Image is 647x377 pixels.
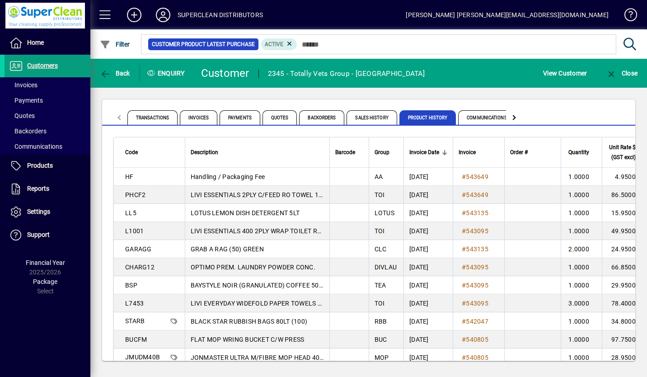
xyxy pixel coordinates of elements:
span: BUC [375,336,387,343]
span: Package [33,278,57,285]
span: Handling / Packaging Fee [191,173,265,180]
span: Products [27,162,53,169]
a: Products [5,155,90,177]
button: Close [604,65,640,81]
span: Active [265,41,283,47]
span: Backorders [9,127,47,135]
button: Back [98,65,132,81]
span: JMUDM40B [125,353,160,361]
span: Backorders [299,110,344,125]
a: Quotes [5,108,90,123]
a: #543095 [459,262,492,272]
span: LOTUS LEMON DISH DETERGENT 5LT [191,209,300,217]
td: [DATE] [403,186,453,204]
td: [DATE] [403,276,453,294]
span: Financial Year [26,259,65,266]
span: CLC [375,245,387,253]
a: #543135 [459,244,492,254]
span: 543649 [466,191,488,198]
span: L7453 [125,300,144,307]
div: Code [125,147,179,157]
td: 1.0000 [561,312,602,330]
span: 543095 [466,300,488,307]
td: 1.0000 [561,258,602,276]
span: PHCF2 [125,191,145,198]
span: 543095 [466,227,488,235]
span: 540805 [466,336,488,343]
span: 543095 [466,282,488,289]
span: Quantity [568,147,589,157]
td: [DATE] [403,312,453,330]
span: Filter [100,41,130,48]
span: GARAGG [125,245,152,253]
span: # [462,336,466,343]
mat-chip: Product Activation Status: Active [261,38,297,50]
span: CHARG12 [125,264,155,271]
td: [DATE] [403,222,453,240]
span: TOI [375,300,385,307]
span: Barcode [335,147,355,157]
a: Payments [5,93,90,108]
span: TEA [375,282,386,289]
span: Group [375,147,389,157]
span: Customers [27,62,58,69]
span: Close [606,70,638,77]
span: OPTIMO PREM. LAUNDRY POWDER CONC. [191,264,315,271]
span: RBB [375,318,387,325]
a: Knowledge Base [618,2,636,31]
a: #540805 [459,335,492,344]
span: Reports [27,185,49,192]
div: Barcode [335,147,363,157]
span: Support [27,231,50,238]
span: Quotes [9,112,35,119]
span: View Customer [543,66,587,80]
span: # [462,282,466,289]
div: Invoice Date [409,147,447,157]
span: GRAB A RAG (50) GREEN [191,245,264,253]
app-page-header-button: Back [90,65,140,81]
span: Invoices [180,110,217,125]
td: [DATE] [403,204,453,222]
td: [DATE] [403,294,453,312]
a: Invoices [5,77,90,93]
span: Payments [220,110,260,125]
span: 543649 [466,173,488,180]
td: 1.0000 [561,204,602,222]
div: 2345 - Totally Vets Group - [GEOGRAPHIC_DATA] [268,66,425,81]
span: Invoice [459,147,476,157]
span: # [462,173,466,180]
span: # [462,354,466,361]
td: [DATE] [403,258,453,276]
td: 2.0000 [561,240,602,258]
a: Home [5,32,90,54]
button: View Customer [541,65,589,81]
span: Transactions [127,110,178,125]
a: Backorders [5,123,90,139]
div: Enquiry [140,66,194,80]
span: DIVLAU [375,264,397,271]
span: Communications [458,110,515,125]
div: [PERSON_NAME] [PERSON_NAME][EMAIL_ADDRESS][DOMAIN_NAME] [406,8,609,22]
span: Settings [27,208,50,215]
span: Code [125,147,138,157]
div: Invoice [459,147,499,157]
span: AA [375,173,383,180]
div: Unit Rate $ (GST excl) [608,142,644,162]
span: BLACK STAR RUBBISH BAGS 80LT (100) [191,318,308,325]
span: Back [100,70,130,77]
div: Order # [510,147,555,157]
td: 1.0000 [561,276,602,294]
span: BAYSTYLE NOIR (GRANULATED) COFFEE 500GM [191,282,333,289]
span: # [462,300,466,307]
span: Order # [510,147,528,157]
td: 1.0000 [561,330,602,349]
td: [DATE] [403,240,453,258]
span: Payments [9,97,43,104]
span: 543135 [466,245,488,253]
a: #540805 [459,353,492,363]
a: #543095 [459,298,492,308]
button: Add [120,7,149,23]
span: LIVI ESSENTIALS 2PLY C/FEED RO TOWEL 180M (6) - 3456 [191,191,361,198]
span: LL5 [125,209,136,217]
span: STARB [125,317,145,325]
